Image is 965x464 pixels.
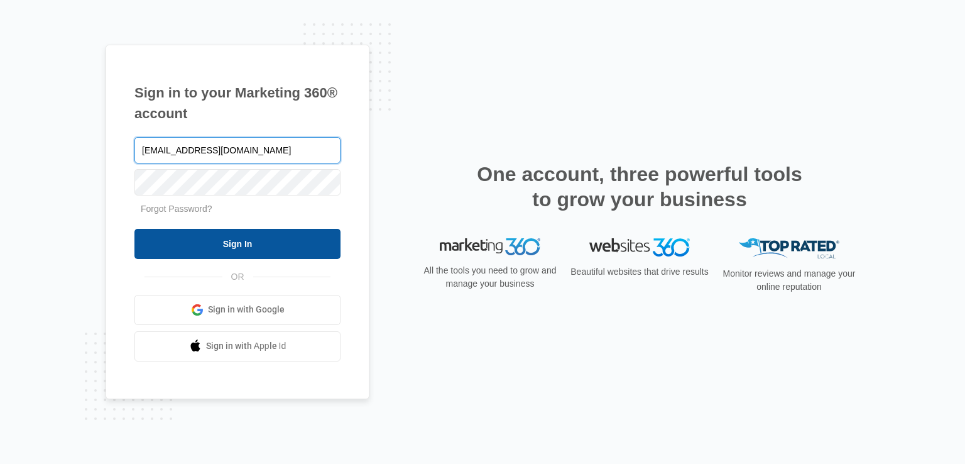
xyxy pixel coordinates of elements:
[206,340,286,353] span: Sign in with Apple Id
[589,238,690,257] img: Websites 360
[134,295,341,325] a: Sign in with Google
[719,267,859,294] p: Monitor reviews and manage your online reputation
[134,331,341,362] a: Sign in with Apple Id
[141,204,212,214] a: Forgot Password?
[134,137,341,163] input: Email
[134,82,341,124] h1: Sign in to your Marketing 360® account
[222,270,253,284] span: OR
[440,238,540,256] img: Marketing 360
[739,238,839,259] img: Top Rated Local
[569,265,710,279] p: Beautiful websites that drive results
[208,303,285,316] span: Sign in with Google
[473,162,806,212] h2: One account, three powerful tools to grow your business
[420,264,560,290] p: All the tools you need to grow and manage your business
[134,229,341,259] input: Sign In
